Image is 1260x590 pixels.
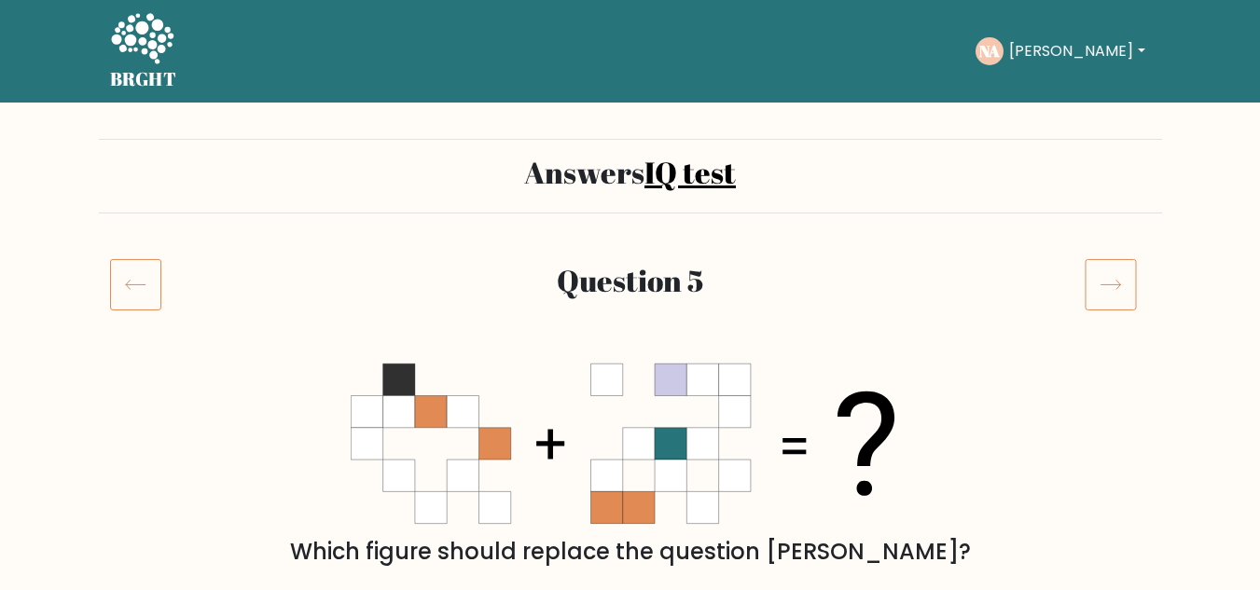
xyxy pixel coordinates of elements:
[110,155,1151,190] h2: Answers
[121,535,1140,569] div: Which figure should replace the question [PERSON_NAME]?
[199,263,1062,298] h2: Question 5
[979,40,1000,62] text: NA
[644,152,736,192] a: IQ test
[110,68,177,90] h5: BRGHT
[1004,39,1150,63] button: [PERSON_NAME]
[110,7,177,95] a: BRGHT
